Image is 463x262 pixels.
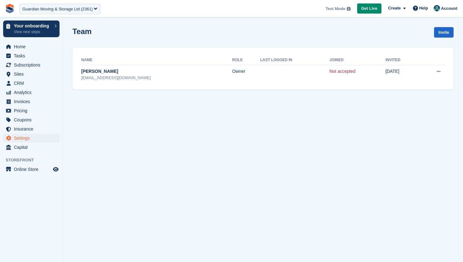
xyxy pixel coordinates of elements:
a: menu [3,134,60,143]
span: Tasks [14,51,52,60]
a: menu [3,61,60,69]
th: Last logged in [260,55,329,65]
a: menu [3,70,60,79]
a: menu [3,106,60,115]
a: Invite [434,27,454,38]
a: menu [3,51,60,60]
a: Get Live [357,3,381,14]
span: Create [388,5,401,11]
h1: Team [72,27,92,36]
th: Invited [386,55,418,65]
a: Your onboarding View next steps [3,20,60,37]
span: Test Mode [325,6,345,12]
p: View next steps [14,29,51,35]
a: menu [3,88,60,97]
span: Invoices [14,97,52,106]
span: Insurance [14,125,52,133]
span: Home [14,42,52,51]
a: menu [3,143,60,152]
div: [PERSON_NAME] [81,68,232,75]
span: Help [419,5,428,11]
div: [EMAIL_ADDRESS][DOMAIN_NAME] [81,75,232,81]
a: menu [3,165,60,174]
td: [DATE] [386,65,418,84]
img: stora-icon-8386f47178a22dfd0bd8f6a31ec36ba5ce8667c1dd55bd0f319d3a0aa187defe.svg [5,4,14,13]
span: Online Store [14,165,52,174]
img: icon-info-grey-7440780725fd019a000dd9b08b2336e03edf1995a4989e88bcd33f0948082b44.svg [347,7,351,11]
span: CRM [14,79,52,88]
th: Joined [329,55,386,65]
th: Role [232,55,260,65]
span: Coupons [14,115,52,124]
span: Account [441,5,457,12]
img: Jennifer Ofodile [434,5,440,11]
span: Sites [14,70,52,79]
a: menu [3,79,60,88]
span: Capital [14,143,52,152]
p: Your onboarding [14,24,51,28]
a: menu [3,97,60,106]
span: Get Live [361,5,377,12]
span: Analytics [14,88,52,97]
a: menu [3,42,60,51]
span: Subscriptions [14,61,52,69]
span: Settings [14,134,52,143]
div: Guardian Moving & Storage Ltd (2361) [22,6,93,12]
td: Owner [232,65,260,84]
a: menu [3,115,60,124]
th: Name [80,55,232,65]
span: Pricing [14,106,52,115]
a: menu [3,125,60,133]
a: Preview store [52,166,60,173]
span: Storefront [6,157,63,163]
a: Not accepted [329,69,356,74]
